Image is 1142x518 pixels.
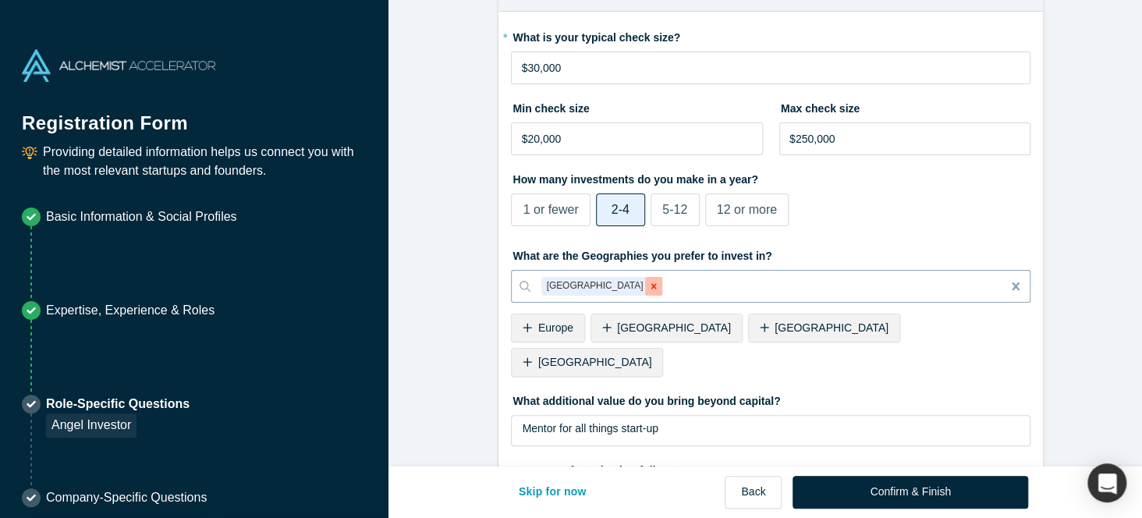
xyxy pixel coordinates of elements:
span: 5-12 [662,203,687,216]
div: [GEOGRAPHIC_DATA] [591,314,743,342]
span: Europe [538,321,573,334]
span: 2-4 [612,203,630,216]
span: 1 or fewer [523,203,578,216]
label: Max check size [779,95,1030,117]
div: rdw-wrapper [511,415,1030,446]
span: [GEOGRAPHIC_DATA] [617,321,731,334]
label: How many investments do you make in a year? [511,166,1030,188]
p: Company-Specific Questions [46,488,207,507]
span: [GEOGRAPHIC_DATA] [775,321,888,334]
label: What is your typical check size? [511,24,1030,46]
button: Skip for now [502,476,603,509]
p: Basic Information & Social Profiles [46,208,237,226]
div: [GEOGRAPHIC_DATA] [541,277,645,296]
div: [GEOGRAPHIC_DATA] [748,314,900,342]
div: rdw-editor [522,420,1020,452]
div: Europe [511,314,584,342]
button: Confirm & Finish [793,476,1027,509]
h1: Registration Form [22,93,367,137]
label: Do you prefer to lead or follow? [511,457,1030,479]
p: Expertise, Experience & Roles [46,301,215,320]
label: What are the Geographies you prefer to invest in? [511,243,1030,264]
button: Back [725,476,782,509]
span: [GEOGRAPHIC_DATA] [538,356,652,368]
div: Remove Japan [645,277,662,296]
span: 12 or more [717,203,777,216]
input: $ [511,122,762,155]
div: Angel Investor [46,413,137,438]
p: Providing detailed information helps us connect you with the most relevant startups and founders. [43,143,367,180]
span: Mentor for all things start-up [522,422,658,435]
input: $ [511,51,1030,84]
label: What additional value do you bring beyond capital? [511,388,1030,410]
p: Role-Specific Questions [46,395,190,413]
label: Min check size [511,95,762,117]
img: Alchemist Accelerator Logo [22,49,215,82]
input: $ [779,122,1030,155]
div: [GEOGRAPHIC_DATA] [511,348,663,377]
